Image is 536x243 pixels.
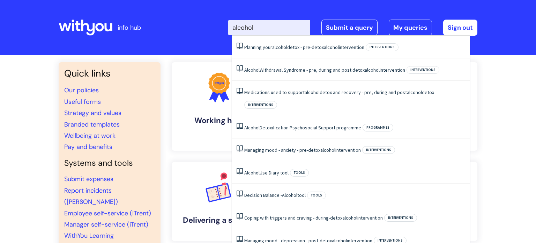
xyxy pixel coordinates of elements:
[172,162,267,241] a: Delivering a service
[64,98,101,106] a: Useful forms
[64,68,155,79] h3: Quick links
[407,66,439,74] span: Interventions
[64,143,112,151] a: Pay and benefits
[64,220,148,229] a: Manager self-service (iTrent)
[64,158,155,168] h4: Systems and tools
[324,44,339,50] span: alcohol
[244,170,260,176] span: Alcohol
[244,124,260,131] span: Alcohol
[244,170,289,176] a: AlcoholUse Diary tool
[244,44,364,50] a: Planning youralcoholdetox - pre-detoxalcoholintervention
[407,89,422,95] span: alcohol
[389,20,432,36] a: My queries
[244,67,405,73] a: AlcoholWithdrawal Syndrome - pre, during and post detoxalcoholintervention
[64,186,118,206] a: Report incidents ([PERSON_NAME])
[244,89,434,95] a: Medications used to supportalcoholdetox and recovery - pre, during and postalcoholdetox
[244,101,277,109] span: Interventions
[290,169,309,177] span: Tools
[64,209,151,217] a: Employee self-service (iTrent)
[177,116,261,125] h4: Working here
[384,214,417,222] span: Interventions
[64,120,120,129] a: Branded templates
[366,43,399,51] span: Interventions
[64,231,114,240] a: WithYou Learning
[321,20,378,36] a: Submit a query
[443,20,477,36] a: Sign out
[305,89,320,95] span: alcohol
[228,20,477,36] div: | -
[177,216,261,225] h4: Delivering a service
[244,147,361,153] a: Managing mood - anxiety - pre-detoxalcoholintervention
[363,124,393,131] span: Programmes
[244,215,383,221] a: Coping with triggers and craving - during-detoxalcoholintervention
[64,175,113,183] a: Submit expenses
[362,146,395,154] span: Interventions
[228,20,310,35] input: Search
[64,109,121,117] a: Strategy and values
[365,67,380,73] span: alcohol
[272,44,287,50] span: alcohol
[64,86,99,94] a: Our policies
[342,215,357,221] span: alcohol
[64,131,116,140] a: Wellbeing at work
[282,192,297,198] span: Alcohol
[307,192,326,199] span: Tools
[172,62,267,151] a: Working here
[320,147,335,153] span: alcohol
[244,124,361,131] a: AlcoholDetoxification Psychosocial Support programme
[118,22,141,33] p: info hub
[244,67,260,73] span: Alcohol
[244,192,306,198] a: Decision Balance -Alcoholtool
